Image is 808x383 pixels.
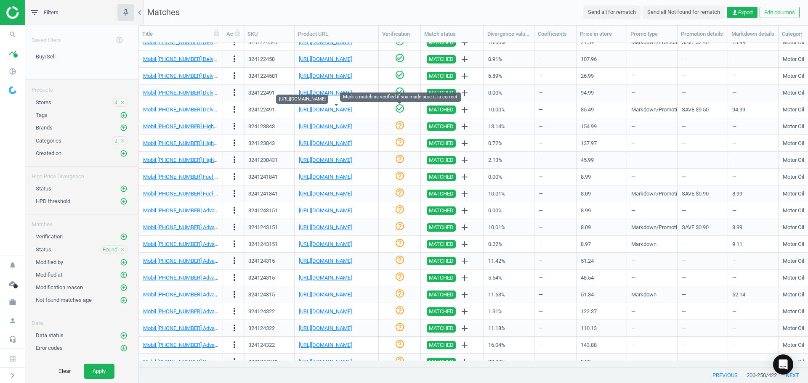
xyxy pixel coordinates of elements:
[457,203,472,218] button: add
[460,340,470,350] i: add
[631,52,673,66] div: —
[395,188,405,198] i: help_outline
[229,71,239,82] button: more_vert
[248,72,278,80] div: 3241224581
[488,102,530,117] div: 10.00%
[539,186,572,201] div: —
[457,321,472,335] button: add
[581,119,622,134] div: 154.99
[488,35,530,50] div: 10.00%
[248,140,275,147] div: 324123843
[299,275,352,281] a: [URL][DOMAIN_NAME]
[429,106,454,114] span: MATCHED
[538,30,573,38] div: Coefficients
[682,52,723,66] div: —
[248,89,275,97] div: 324122491
[36,99,51,106] span: Stores
[682,153,723,167] div: —
[783,123,804,130] div: Motor Oil
[429,72,454,80] span: MATCHED
[783,140,804,147] div: Motor Oil
[5,294,21,310] i: work
[429,139,454,148] span: MATCHED
[143,123,317,129] a: Mobil [PHONE_NUMBER] High Mileage Full Synthetic, 5W-30, 5 Qt, Case/3
[36,53,56,60] span: Buy/Sell
[488,69,530,83] div: 6.89%
[457,220,472,235] button: add
[229,340,239,351] button: more_vert
[732,69,774,83] div: —
[229,256,239,267] button: more_vert
[429,190,454,198] span: MATCHED
[539,119,572,134] div: —
[5,331,21,347] i: headset_mic
[229,323,239,334] button: more_vert
[631,153,673,167] div: —
[395,87,405,97] i: check_circle_outline
[539,85,572,100] div: —
[488,52,530,66] div: 0.91%
[5,257,21,273] i: notifications
[429,173,454,181] span: MATCHED
[539,136,572,151] div: —
[429,89,454,97] span: MATCHED
[120,111,128,119] button: add_circle_outline
[460,122,470,132] i: add
[44,9,58,16] span: Filters
[248,55,275,63] div: 324122458
[488,136,530,151] div: 0.72%
[143,241,299,247] a: Mobil [PHONE_NUMBER] Advanced Full Synthetic Motor Oil, 5W30
[382,30,417,38] div: Verification
[682,169,723,184] div: —
[682,136,723,151] div: —
[229,306,239,317] button: more_vert
[5,313,21,329] i: person
[25,166,138,180] div: High Price Divergence
[120,283,128,292] button: add_circle_outline
[395,70,405,80] i: check_circle_outline
[460,37,470,48] i: add
[631,119,673,134] div: —
[247,30,291,38] div: SKU
[142,30,219,38] div: Title
[143,190,277,197] a: Mobil [PHONE_NUMBER] Fuel Economy Motor Oil, 0W-20
[631,186,673,201] div: Markdown/Promotion
[731,9,753,16] span: Export
[395,171,405,181] i: help_outline
[460,54,470,64] i: add
[9,86,16,94] img: wGWNvw8QSZomAAAAABJRU5ErkJggg==
[29,8,40,18] i: filter_list
[539,35,572,50] div: —
[732,136,774,151] div: —
[732,52,774,66] div: —
[460,206,470,216] i: add
[777,368,808,383] button: next
[135,8,145,18] i: chevron_left
[460,239,470,249] i: add
[229,37,239,48] button: more_vert
[229,155,239,165] i: more_vert
[731,9,738,16] i: get_app
[682,69,723,83] div: —
[120,100,125,106] i: close
[581,35,622,50] div: 21.59
[460,357,470,367] i: add
[299,140,352,146] a: [URL][DOMAIN_NAME]
[114,137,117,145] span: 2
[460,306,470,317] i: add
[299,342,352,348] a: [URL][DOMAIN_NAME]
[143,359,296,365] a: Mobil [PHONE_NUMBER] Super Synthetic Blend Motor Oil, 5W-30
[580,30,623,38] div: Price in store
[229,256,239,266] i: more_vert
[143,90,314,96] a: Mobil [PHONE_NUMBER] Delvac 1300 Super Diesel Oil, 15W-40, 5 Gallon
[460,189,470,199] i: add
[36,124,53,131] span: Brands
[631,136,673,151] div: —
[727,7,757,18] button: get_appExport
[229,357,239,367] i: more_vert
[248,156,278,164] div: 3241238431
[143,157,308,163] a: Mobil [PHONE_NUMBER] High Mileage Full Synthetic, 5W-30, 5 Quarts
[36,150,61,156] span: Created on
[143,207,299,214] a: Mobil [PHONE_NUMBER] Advanced Full Synthetic Motor Oil, 5W30
[229,138,239,149] button: more_vert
